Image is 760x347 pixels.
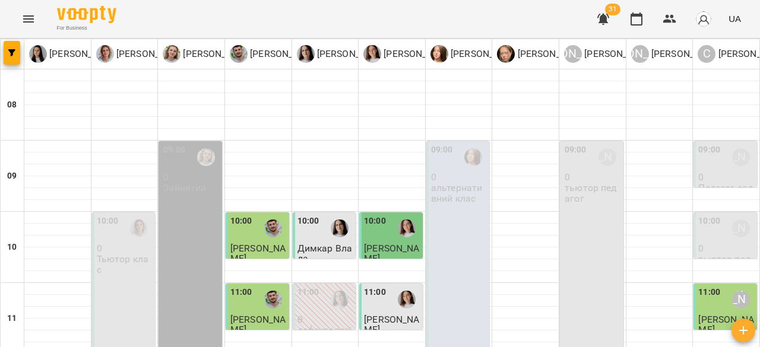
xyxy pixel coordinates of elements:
[57,6,116,23] img: Voopty Logo
[7,312,17,325] h6: 11
[430,45,570,63] div: Олеся Безтільна
[297,325,354,346] p: дефектологія
[565,183,621,203] p: тьютор педагог
[381,47,455,61] p: [PERSON_NAME]
[230,45,248,63] img: А
[297,45,315,63] img: І
[564,45,656,63] a: [PERSON_NAME] [PERSON_NAME]
[732,219,750,237] div: Софія Куриляк
[96,45,114,63] img: І
[515,47,589,61] p: [PERSON_NAME]
[582,47,656,61] p: [PERSON_NAME]
[97,215,119,228] label: 10:00
[230,243,286,264] span: [PERSON_NAME]
[698,215,720,228] label: 10:00
[230,286,252,299] label: 11:00
[631,45,723,63] a: [PERSON_NAME] [PERSON_NAME]
[605,4,620,15] span: 31
[331,219,349,237] img: Іванна Вінтонович
[698,314,753,335] span: [PERSON_NAME]
[7,98,17,112] h6: 08
[29,45,121,63] div: Ірина Керівник
[364,243,419,264] span: [PERSON_NAME]
[398,291,416,308] img: Тетяна Турик
[431,183,487,203] p: альтернативний клас
[364,286,386,299] label: 11:00
[29,45,121,63] a: І [PERSON_NAME]
[163,183,206,193] p: Зайнятий
[497,45,589,63] div: Анна Прокопенко
[130,219,148,237] img: Ірина Кос
[631,45,649,63] div: [PERSON_NAME]
[565,144,587,157] label: 09:00
[297,45,389,63] div: Іванна Вінтонович
[230,45,322,63] div: Андрій Морцун
[497,45,515,63] img: А
[698,172,755,182] p: 0
[698,144,720,157] label: 09:00
[729,12,741,25] span: UA
[565,172,621,182] p: 0
[248,47,322,61] p: [PERSON_NAME]
[264,291,282,308] img: Андрій Морцун
[315,47,389,61] p: [PERSON_NAME]
[698,286,720,299] label: 11:00
[698,243,755,253] p: 0
[163,172,220,182] p: 0
[364,215,386,228] label: 10:00
[7,241,17,254] h6: 10
[297,215,319,228] label: 10:00
[695,11,712,27] img: avatar_s.png
[431,172,487,182] p: 0
[448,47,570,61] p: [PERSON_NAME] Безтільна
[7,170,17,183] h6: 09
[230,314,286,335] span: [PERSON_NAME]
[230,45,322,63] a: А [PERSON_NAME]
[598,148,616,166] div: Юлія Януш
[96,45,188,63] div: Ірина Кос
[163,45,180,63] img: О
[163,45,255,63] div: Олена Савків
[180,47,255,61] p: [PERSON_NAME]
[297,243,352,264] span: Димкар Влада
[57,24,116,32] span: For Business
[649,47,723,61] p: [PERSON_NAME]
[363,45,381,63] img: Т
[732,148,750,166] div: Софія Куриляк
[264,219,282,237] img: Андрій Морцун
[731,319,755,342] button: Створити урок
[230,215,252,228] label: 10:00
[698,254,755,275] p: тьютор педагог
[497,45,589,63] a: А [PERSON_NAME]
[564,45,656,63] div: Юлія Януш
[431,144,453,157] label: 09:00
[97,254,153,275] p: Тьютор клас
[464,148,482,166] img: Олеся Безтільна
[430,45,570,63] a: О [PERSON_NAME] Безтільна
[698,183,755,203] p: Педагог садок
[96,45,188,63] a: І [PERSON_NAME]
[163,45,255,63] a: О [PERSON_NAME]
[331,291,349,308] img: Іванна Вінтонович
[14,5,43,33] button: Menu
[398,219,416,237] img: Тетяна Турик
[698,45,715,63] div: С
[732,291,750,308] div: Софія Куриляк
[631,45,723,63] div: Анна Субота
[363,45,455,63] a: Т [PERSON_NAME]
[297,314,354,324] p: 0
[47,47,121,61] p: [PERSON_NAME]
[163,144,185,157] label: 09:00
[114,47,188,61] p: [PERSON_NAME]
[430,45,448,63] img: О
[564,45,582,63] div: [PERSON_NAME]
[197,148,215,166] img: Олена Савків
